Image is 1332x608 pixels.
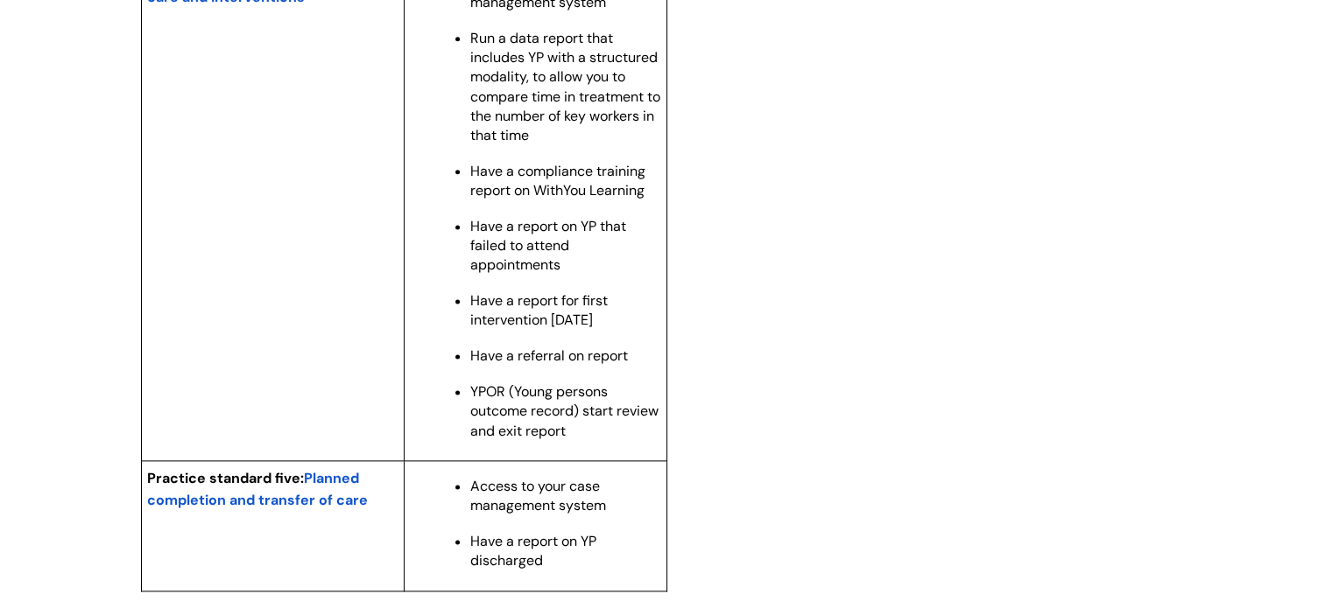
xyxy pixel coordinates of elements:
span: Have a report on YP that failed to attend appointments [470,217,626,274]
span: Planned completion and transfer of care [147,469,368,509]
span: Have a compliance training report on WithYou Learning [470,162,645,199]
span: Access to your case management system [470,477,606,514]
span: Have a referral on report [470,346,628,365]
a: Planned completion and transfer of care [147,467,368,510]
span: Have a report on YP discharged [470,532,596,570]
span: Practice standard five: [147,469,304,487]
span: YPOR (Young persons outcome record) start review and exit report [470,382,659,439]
span: Run a data report that includes YP with a structured modality, to allow you to compare time in tr... [470,29,660,143]
span: Have a report for first intervention [DATE] [470,291,608,329]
